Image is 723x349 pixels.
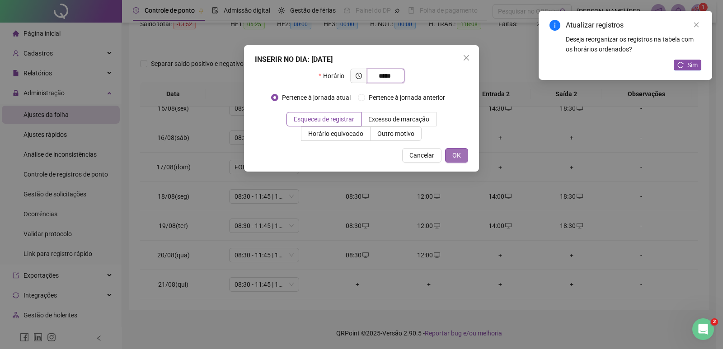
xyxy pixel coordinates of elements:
button: OK [445,148,468,163]
span: Sim [687,60,698,70]
span: Outro motivo [377,130,414,137]
div: Atualizar registros [566,20,701,31]
span: close [693,22,700,28]
span: reload [677,62,684,68]
button: Sim [674,60,701,70]
span: close [463,54,470,61]
span: OK [452,150,461,160]
span: Cancelar [409,150,434,160]
a: Close [691,20,701,30]
label: Horário [319,69,350,83]
span: Esqueceu de registrar [294,116,354,123]
span: Pertence à jornada anterior [365,93,449,102]
span: info-circle [549,20,560,31]
span: Horário equivocado [308,130,363,137]
span: clock-circle [356,73,362,79]
span: Excesso de marcação [368,116,429,123]
button: Close [459,51,474,65]
div: INSERIR NO DIA : [DATE] [255,54,468,65]
div: Deseja reorganizar os registros na tabela com os horários ordenados? [566,34,701,54]
span: Pertence à jornada atual [278,93,354,102]
button: Cancelar [402,148,441,163]
iframe: Intercom live chat [692,318,714,340]
span: 2 [711,318,718,326]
